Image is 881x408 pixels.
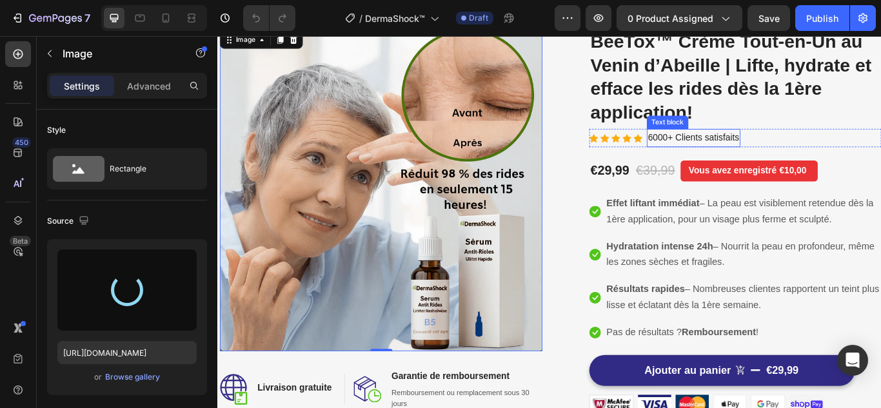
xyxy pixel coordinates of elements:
button: 0 product assigned [617,5,742,31]
span: – La peau est visiblement retendue dès la 1ère application, pour un visage plus ferme et sculpté. [453,189,765,220]
div: Beta [10,236,31,246]
span: / [359,12,362,25]
p: 6000+ Clients satisfaits [502,110,608,128]
strong: Effet liftant immédiat [453,189,562,201]
button: Save [747,5,790,31]
span: Save [758,13,780,24]
input: https://example.com/image.jpg [57,341,197,364]
h2: Garantie de remboursement [201,388,379,406]
p: Image [63,46,172,61]
span: or [94,369,102,385]
span: Draft [469,12,488,24]
div: Rich Text Editor. Editing area: main [500,108,609,130]
span: – Nombreuses clientes rapportent un teint plus lisse et éclatant dès la 1ère semaine. [453,289,771,320]
div: €39,99 [486,146,534,168]
div: €29,99 [638,381,678,400]
p: Advanced [127,79,171,93]
p: 7 [84,10,90,26]
strong: Remboursement [541,339,628,351]
iframe: Design area [217,36,881,408]
div: Rectangle [110,154,188,184]
div: 450 [12,137,31,148]
div: Rich Text Editor. Editing area: main [452,185,774,225]
span: – Nourrit la peau en profondeur, même les zones sèches et fragiles. [453,239,766,270]
div: Open Intercom Messenger [837,345,868,376]
div: Browse gallery [105,371,160,383]
div: Publish [806,12,838,25]
div: Text block [503,95,546,106]
span: Pas de résultats ? ! [453,339,631,351]
strong: Résultats rapides [453,289,545,301]
div: Vous avez enregistré [548,148,654,167]
div: Style [47,124,66,136]
button: Publish [795,5,849,31]
button: Browse gallery [104,371,161,384]
span: DermaShock™ [365,12,425,25]
div: €10,00 [654,148,688,166]
div: Source [47,213,92,230]
div: €29,99 [433,146,481,168]
strong: Hydratation intense 24h [453,239,578,251]
div: Undo/Redo [243,5,295,31]
span: 0 product assigned [628,12,713,25]
p: Settings [64,79,100,93]
div: Ajouter au panier [498,382,599,398]
button: 7 [5,5,96,31]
